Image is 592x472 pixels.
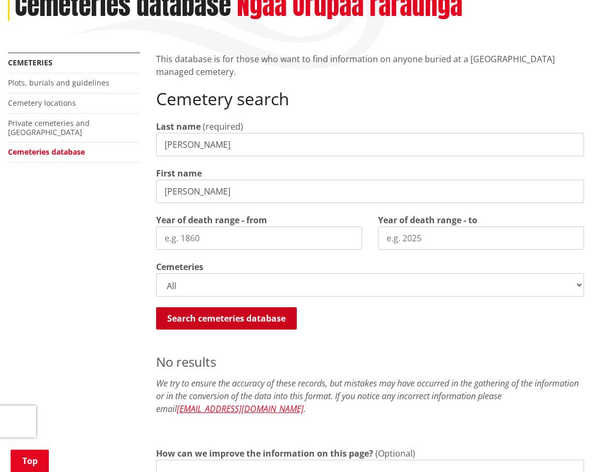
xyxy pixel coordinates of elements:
a: Cemeteries [8,57,53,68]
a: Private cemeteries and [GEOGRAPHIC_DATA] [8,118,90,137]
input: e.g. 2025 [378,226,584,250]
label: First name [156,167,202,180]
span: (required) [203,121,243,132]
h2: Cemetery search [156,89,584,109]
input: e.g. 1860 [156,226,362,250]
input: e.g. John [156,180,584,203]
iframe: Messenger Launcher [543,427,581,466]
label: Year of death range - from [156,214,267,226]
label: Cemeteries [156,260,203,273]
a: Cemeteries database [8,147,85,157]
button: Search cemeteries database [156,307,297,330]
a: Cemetery locations [8,98,76,108]
em: We try to ensure the accuracy of these records, but mistakes may have occurred in the gathering o... [156,377,579,415]
span: (Optional) [375,448,415,459]
label: How can we improve the information on this page? [156,447,373,460]
a: [EMAIL_ADDRESS][DOMAIN_NAME] [177,403,304,415]
label: Last name [156,120,201,133]
a: Top [11,450,49,472]
p: No results [156,352,584,372]
p: This database is for those who want to find information on anyone buried at a [GEOGRAPHIC_DATA] m... [156,53,584,78]
label: Year of death range - to [378,214,477,226]
input: e.g. Smith [156,133,584,156]
a: Plots, burials and guidelines [8,78,109,88]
